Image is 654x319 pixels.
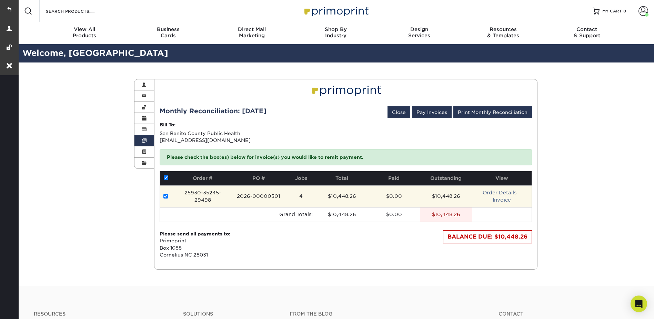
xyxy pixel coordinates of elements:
[545,22,629,44] a: Contact& Support
[443,230,532,243] div: BALANCE DUE: $10,448.26
[420,185,472,207] td: $10,448.26
[126,22,210,44] a: BusinessCards
[499,311,637,317] a: Contact
[378,26,461,39] div: Services
[175,171,231,185] th: Order #
[175,207,316,222] td: Grand Totals:
[43,22,127,44] a: View AllProducts
[483,190,516,195] a: Order Details
[388,106,410,118] a: Close
[545,26,629,39] div: & Support
[231,185,286,207] td: 2026-00000301
[432,212,460,217] stong: $10,448.26
[368,207,420,222] td: $0.00
[160,106,266,116] div: Monthly Reconciliation: [DATE]
[210,26,294,39] div: Marketing
[368,185,420,207] td: $0.00
[231,171,286,185] th: PO #
[183,311,279,317] h4: Solutions
[294,22,378,44] a: Shop ByIndustry
[461,22,545,44] a: Resources& Templates
[412,106,452,118] button: Pay Invoices
[43,26,127,39] div: Products
[45,7,112,15] input: SEARCH PRODUCTS.....
[160,231,230,236] strong: Please send all payments to:
[378,22,461,44] a: DesignServices
[316,207,368,222] td: $10,448.26
[126,26,210,32] span: Business
[210,26,294,32] span: Direct Mail
[160,121,532,144] div: San Benito County Public Health [EMAIL_ADDRESS][DOMAIN_NAME]
[290,311,480,317] h4: From the Blog
[368,171,420,185] th: Paid
[602,8,622,14] span: MY CART
[316,171,368,185] th: Total
[545,26,629,32] span: Contact
[17,47,654,60] h2: Welcome, [GEOGRAPHIC_DATA]
[309,82,383,98] img: Primoprint
[34,311,173,317] h4: Resources
[623,9,626,13] span: 0
[160,149,532,165] p: Please check the box(es) below for invoice(s) you would like to remit payment.
[43,26,127,32] span: View All
[286,171,316,185] th: Jobs
[210,22,294,44] a: Direct MailMarketing
[420,171,472,185] th: Outstanding
[493,197,511,203] a: Invoice
[175,185,231,207] td: 25930-35245-29498
[301,3,370,18] img: Primoprint
[378,26,461,32] span: Design
[461,26,545,39] div: & Templates
[316,185,368,207] td: $10,448.26
[160,121,532,128] p: Bill To:
[160,230,230,259] p: Primoprint Box 1088 Cornelius NC 28031
[294,26,378,39] div: Industry
[164,175,168,180] input: Pay all invoices
[631,296,647,312] div: Open Intercom Messenger
[472,171,531,185] th: View
[461,26,545,32] span: Resources
[126,26,210,39] div: Cards
[286,185,316,207] td: 4
[294,26,378,32] span: Shop By
[453,106,532,118] a: Print Monthly Reconciliation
